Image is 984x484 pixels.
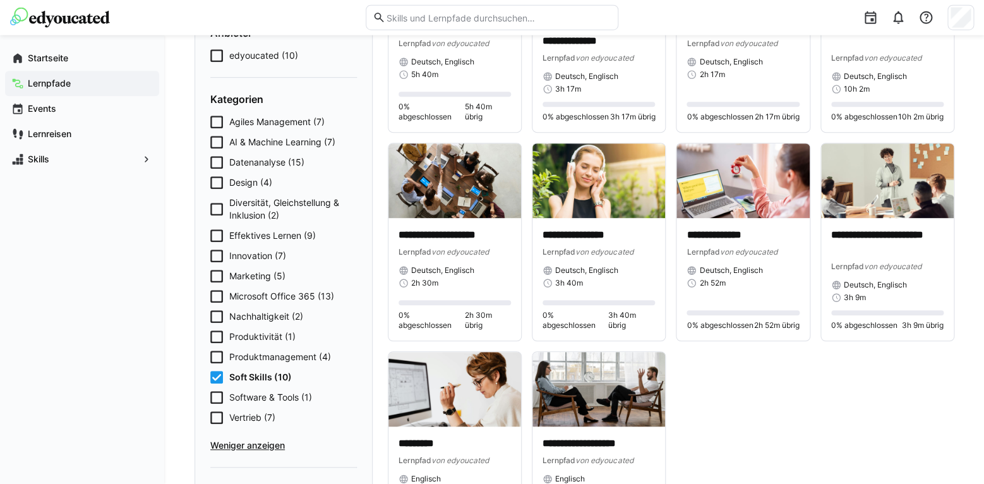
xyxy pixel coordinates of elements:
[687,320,753,330] span: 0% abgeschlossen
[844,280,907,290] span: Deutsch, Englisch
[229,371,292,384] span: Soft Skills (10)
[411,265,474,275] span: Deutsch, Englisch
[844,71,907,82] span: Deutsch, Englisch
[465,310,512,330] span: 2h 30m übrig
[388,352,521,427] img: image
[575,247,633,257] span: von edyoucated
[699,265,762,275] span: Deutsch, Englisch
[719,247,777,257] span: von edyoucated
[719,39,777,48] span: von edyoucated
[687,112,753,122] span: 0% abgeschlossen
[399,247,431,257] span: Lernpfad
[411,474,441,484] span: Englisch
[543,456,575,465] span: Lernpfad
[385,12,611,23] input: Skills und Lernpfade durchsuchen…
[575,53,633,63] span: von edyoucated
[543,310,608,330] span: 0% abgeschlossen
[687,247,719,257] span: Lernpfad
[229,250,286,262] span: Innovation (7)
[831,320,897,330] span: 0% abgeschlossen
[229,116,325,128] span: Agiles Management (7)
[687,39,719,48] span: Lernpfad
[755,112,800,122] span: 2h 17m übrig
[210,439,357,452] span: Weniger anzeigen
[229,136,335,148] span: AI & Machine Learning (7)
[831,262,864,271] span: Lernpfad
[229,176,272,189] span: Design (4)
[864,262,921,271] span: von edyoucated
[210,93,357,106] h4: Kategorien
[229,197,357,222] span: Diversität, Gleichstellung & Inklusion (2)
[831,53,864,63] span: Lernpfad
[399,456,431,465] span: Lernpfad
[465,102,512,122] span: 5h 40m übrig
[555,265,618,275] span: Deutsch, Englisch
[399,102,465,122] span: 0% abgeschlossen
[543,247,575,257] span: Lernpfad
[431,39,489,48] span: von edyoucated
[229,351,331,363] span: Produktmanagement (4)
[399,310,465,330] span: 0% abgeschlossen
[431,247,489,257] span: von edyoucated
[844,84,870,94] span: 10h 2m
[229,391,312,404] span: Software & Tools (1)
[898,112,944,122] span: 10h 2m übrig
[532,143,665,218] img: image
[821,143,954,218] img: image
[754,320,800,330] span: 2h 52m übrig
[699,57,762,67] span: Deutsch, Englisch
[411,57,474,67] span: Deutsch, Englisch
[555,84,581,94] span: 3h 17m
[431,456,489,465] span: von edyoucated
[229,411,275,424] span: Vertrieb (7)
[543,53,575,63] span: Lernpfad
[229,49,298,62] span: edyoucated (10)
[229,229,316,242] span: Effektives Lernen (9)
[555,474,585,484] span: Englisch
[699,278,725,288] span: 2h 52m
[532,352,665,427] img: image
[411,278,438,288] span: 2h 30m
[864,53,921,63] span: von edyoucated
[388,143,521,218] img: image
[699,70,724,80] span: 2h 17m
[676,143,809,218] img: image
[844,293,866,303] span: 3h 9m
[229,270,285,282] span: Marketing (5)
[831,112,897,122] span: 0% abgeschlossen
[229,330,296,343] span: Produktivität (1)
[543,112,609,122] span: 0% abgeschlossen
[902,320,944,330] span: 3h 9m übrig
[411,70,438,80] span: 5h 40m
[555,278,583,288] span: 3h 40m
[608,310,655,330] span: 3h 40m übrig
[399,39,431,48] span: Lernpfad
[229,290,334,303] span: Microsoft Office 365 (13)
[575,456,633,465] span: von edyoucated
[229,310,303,323] span: Nachhaltigkeit (2)
[555,71,618,82] span: Deutsch, Englisch
[229,156,304,169] span: Datenanalyse (15)
[609,112,655,122] span: 3h 17m übrig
